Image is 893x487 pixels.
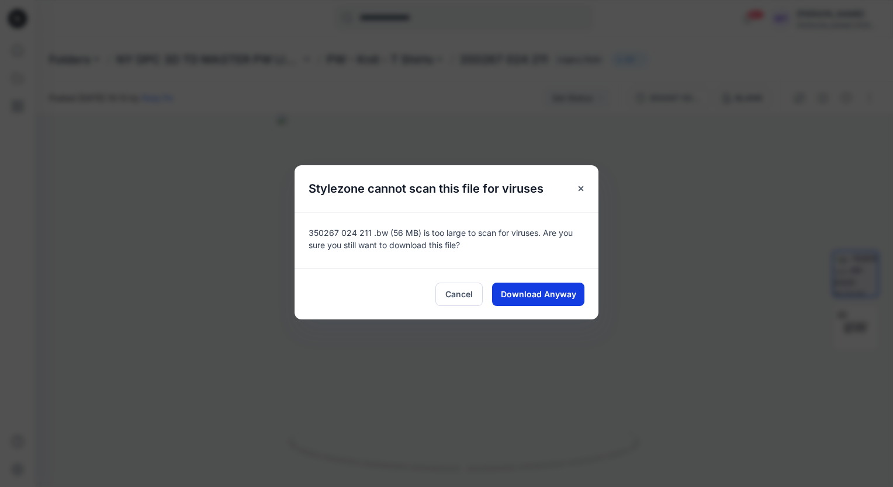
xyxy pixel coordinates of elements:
[435,283,483,306] button: Cancel
[492,283,584,306] button: Download Anyway
[570,178,591,199] button: Close
[445,288,473,300] span: Cancel
[501,288,576,300] span: Download Anyway
[295,212,598,268] div: 350267 024 211 .bw (56 MB) is too large to scan for viruses. Are you sure you still want to downl...
[295,165,558,212] h5: Stylezone cannot scan this file for viruses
